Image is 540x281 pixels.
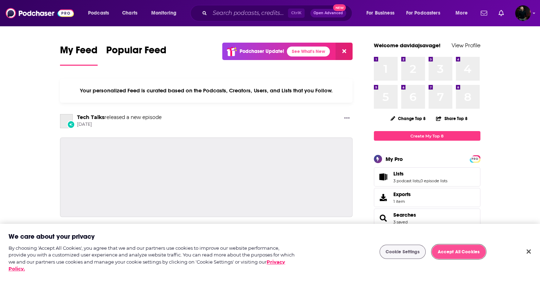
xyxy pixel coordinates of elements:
a: Show notifications dropdown [478,7,490,19]
h3: released a new episode [77,114,162,121]
button: open menu [146,7,186,19]
div: Search podcasts, credits, & more... [197,5,359,21]
a: Charts [118,7,142,19]
a: Exports [374,188,480,207]
span: Lists [393,171,404,177]
span: Charts [122,8,137,18]
button: Accept All Cookies [432,245,486,259]
a: PRO [471,156,479,161]
button: Open AdvancedNew [310,9,346,17]
span: Monitoring [151,8,176,18]
span: More [456,8,468,18]
div: My Pro [386,156,403,162]
span: Podcasts [88,8,109,18]
h2: We care about your privacy [9,232,95,241]
button: open menu [451,7,476,19]
button: open menu [83,7,118,19]
input: Search podcasts, credits, & more... [210,7,288,19]
div: Your personalized Feed is curated based on the Podcasts, Creators, Users, and Lists that you Follow. [60,79,353,103]
a: Lists [393,171,447,177]
span: New [333,4,346,11]
button: Cookie Settings [380,245,426,259]
button: Show profile menu [515,5,531,21]
span: For Business [366,8,394,18]
a: Popular Feed [106,44,167,66]
span: Exports [393,191,411,198]
button: open menu [361,7,403,19]
a: Searches [376,213,391,223]
span: 1 item [393,199,411,204]
span: Exports [376,193,391,202]
a: My Feed [60,44,98,66]
a: Tech Talks [60,114,73,128]
img: Podchaser - Follow, Share and Rate Podcasts [6,6,74,20]
a: 0 episode lists [420,178,447,183]
button: Share Top 8 [436,112,468,125]
a: 3 saved [393,220,408,225]
a: Searches [393,212,416,218]
span: PRO [471,156,479,162]
a: View Profile [452,42,480,49]
a: Welcome davidajsavage! [374,42,441,49]
button: Close [521,244,536,259]
img: User Profile [515,5,531,21]
a: Show notifications dropdown [496,7,507,19]
span: Popular Feed [106,44,167,60]
span: , [420,178,420,183]
a: 3 podcast lists [393,178,420,183]
span: Logged in as davidajsavage [515,5,531,21]
a: Lists [376,172,391,182]
div: By choosing 'Accept All Cookies', you agree that we and our partners use cookies to improve our w... [9,245,297,272]
p: Podchaser Update! [240,48,284,54]
button: Show More Button [341,114,353,123]
a: Tech Talks [77,114,104,120]
span: Searches [374,209,480,228]
span: Ctrl K [288,9,305,18]
button: Change Top 8 [386,114,430,123]
a: Create My Top 8 [374,131,480,141]
span: For Podcasters [406,8,440,18]
button: open menu [402,7,451,19]
span: [DATE] [77,121,162,128]
div: New Episode [67,120,75,128]
span: Lists [374,167,480,187]
a: See What's New [287,47,330,56]
span: My Feed [60,44,98,60]
span: Open Advanced [313,11,343,15]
